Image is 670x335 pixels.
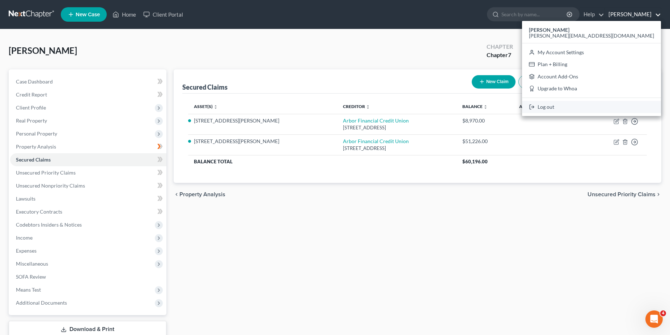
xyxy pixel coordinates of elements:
[588,192,656,197] span: Unsecured Priority Claims
[188,155,457,168] th: Balance Total
[656,192,661,197] i: chevron_right
[76,12,100,17] span: New Case
[10,179,166,192] a: Unsecured Nonpriority Claims
[343,124,450,131] div: [STREET_ADDRESS]
[343,138,409,144] a: Arbor Financial Credit Union
[16,143,56,150] span: Property Analysis
[462,159,488,164] span: $60,196.00
[522,58,661,70] a: Plan + Billing
[10,166,166,179] a: Unsecured Priority Claims
[174,192,225,197] button: chevron_left Property Analysis
[472,75,516,89] button: New Claim
[487,43,513,51] div: Chapter
[343,117,409,124] a: Arbor Financial Credit Union
[522,101,661,113] a: Log out
[10,270,166,283] a: SOFA Review
[194,104,218,109] a: Asset(s) unfold_more
[16,300,67,306] span: Additional Documents
[109,8,140,21] a: Home
[10,205,166,218] a: Executory Contracts
[645,310,663,328] iframe: Intercom live chat
[10,153,166,166] a: Secured Claims
[16,130,57,137] span: Personal Property
[9,45,77,56] span: [PERSON_NAME]
[483,105,488,109] i: unfold_more
[462,117,508,124] div: $8,970.00
[605,8,661,21] a: [PERSON_NAME]
[343,145,450,152] div: [STREET_ADDRESS]
[501,8,568,21] input: Search by name...
[16,222,82,228] span: Codebtors Insiders & Notices
[10,88,166,101] a: Credit Report
[10,140,166,153] a: Property Analysis
[16,78,53,85] span: Case Dashboard
[16,196,35,202] span: Lawsuits
[519,104,555,109] a: Acct Number unfold_more
[580,8,604,21] a: Help
[366,105,370,109] i: unfold_more
[16,261,48,267] span: Miscellaneous
[343,104,370,109] a: Creditor unfold_more
[194,117,331,124] li: [STREET_ADDRESS][PERSON_NAME]
[182,83,228,91] div: Secured Claims
[522,46,661,59] a: My Account Settings
[179,192,225,197] span: Property Analysis
[462,138,508,145] div: $51,226.00
[16,182,85,189] span: Unsecured Nonpriority Claims
[518,75,561,89] button: Import CSV
[16,235,33,241] span: Income
[140,8,187,21] a: Client Portal
[508,51,511,58] span: 7
[462,104,488,109] a: Balance unfold_more
[10,75,166,88] a: Case Dashboard
[10,192,166,205] a: Lawsuits
[487,51,513,59] div: Chapter
[16,248,37,254] span: Expenses
[588,192,661,197] button: Unsecured Priority Claims chevron_right
[16,156,51,163] span: Secured Claims
[194,138,331,145] li: [STREET_ADDRESS][PERSON_NAME]
[529,27,569,33] strong: [PERSON_NAME]
[174,192,179,197] i: chevron_left
[213,105,218,109] i: unfold_more
[16,91,47,98] span: Credit Report
[522,70,661,83] a: Account Add-Ons
[529,33,654,39] span: [PERSON_NAME][EMAIL_ADDRESS][DOMAIN_NAME]
[16,274,46,280] span: SOFA Review
[522,83,661,95] a: Upgrade to Whoa
[16,169,76,176] span: Unsecured Priority Claims
[16,287,41,293] span: Means Test
[522,21,661,116] div: [PERSON_NAME]
[16,104,46,111] span: Client Profile
[16,209,62,215] span: Executory Contracts
[16,117,47,124] span: Real Property
[660,310,666,316] span: 4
